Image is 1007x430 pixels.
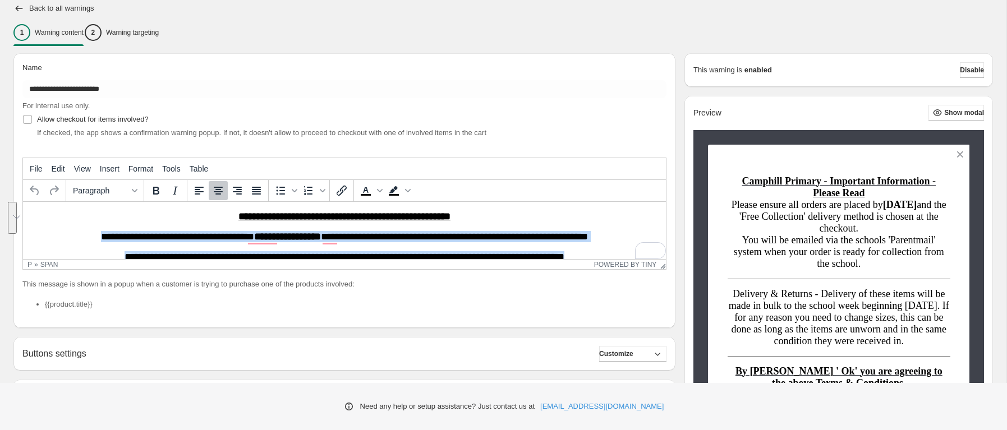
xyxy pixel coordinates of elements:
button: 2Warning targeting [85,21,159,44]
button: Redo [44,181,63,200]
button: Align left [190,181,209,200]
div: span [40,261,58,269]
span: Please ensure all orders are placed by and the 'Free Collection' delivery method is chosen at the... [732,199,946,234]
button: 1Warning content [13,21,84,44]
button: Justify [247,181,266,200]
span: Camphill Primary - Important Information - Please Read [742,175,936,198]
button: Undo [25,181,44,200]
p: Warning targeting [106,28,159,37]
button: Italic [165,181,185,200]
div: » [34,261,38,269]
button: Align center [209,181,228,200]
div: 1 [13,24,30,41]
h2: Preview [693,108,721,118]
p: Warning content [35,28,84,37]
span: Format [128,164,153,173]
div: Resize [656,260,666,269]
span: For internal use only. [22,101,90,110]
span: If checked, the app shows a confirmation warning popup. If not, it doesn't allow to proceed to ch... [37,128,486,137]
span: By [PERSON_NAME] ' Ok' you are agreeing to the above Terms & Conditions. [735,366,942,389]
span: Delivery & Returns - Delivery of these items will be made in bulk to the school week beginning [D... [729,288,949,346]
iframe: Rich Text Area [23,202,666,259]
button: Show modal [928,105,984,121]
span: Customize [599,349,633,358]
a: [EMAIL_ADDRESS][DOMAIN_NAME] [540,401,664,412]
span: Allow checkout for items involved? [37,115,149,123]
span: Name [22,63,42,72]
div: 2 [85,24,102,41]
span: You will be emailed via the schools 'Parentmail' system when your order is ready for collection f... [734,234,944,269]
span: Disable [960,66,984,75]
div: Numbered list [299,181,327,200]
button: Disable [960,62,984,78]
div: Text color [356,181,384,200]
span: Insert [100,164,119,173]
div: p [27,261,32,269]
h2: Buttons settings [22,348,86,359]
div: Background color [384,181,412,200]
span: Edit [52,164,65,173]
a: Powered by Tiny [594,261,657,269]
button: Bold [146,181,165,200]
p: This message is shown in a popup when a customer is trying to purchase one of the products involved: [22,279,666,290]
strong: [DATE] [883,199,917,210]
button: Insert/edit link [332,181,351,200]
button: Customize [599,346,666,362]
button: Formats [68,181,141,200]
span: Table [190,164,208,173]
span: Show modal [944,108,984,117]
strong: enabled [744,64,772,76]
span: Tools [162,164,181,173]
button: Align right [228,181,247,200]
p: This warning is [693,64,742,76]
span: Paragraph [73,186,128,195]
span: File [30,164,43,173]
h2: Back to all warnings [29,4,94,13]
div: Bullet list [271,181,299,200]
span: View [74,164,91,173]
body: To enrich screen reader interactions, please activate Accessibility in Grammarly extension settings [4,9,638,132]
li: {{product.title}} [45,299,666,310]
